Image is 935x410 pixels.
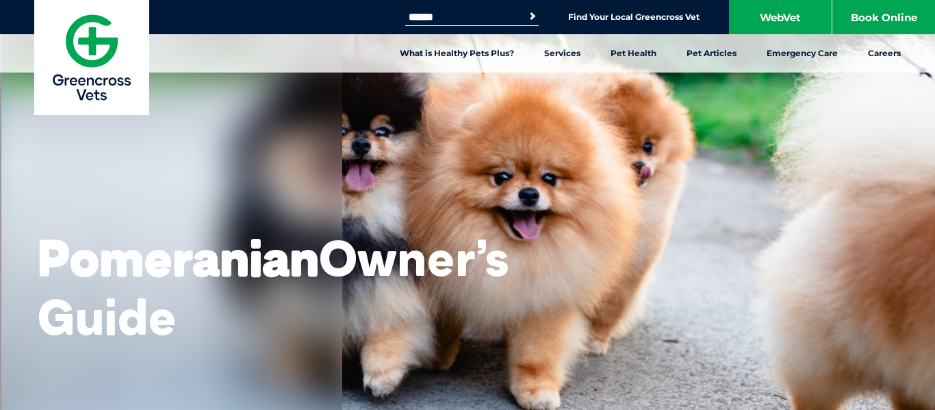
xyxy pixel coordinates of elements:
a: Emergency Care [752,34,853,73]
a: Careers [853,34,916,73]
a: Pet Health [595,34,671,73]
a: Services [529,34,595,73]
a: What is Healthy Pets Plus? [385,34,529,73]
a: Find Your Local Greencross Vet [568,12,700,23]
a: Pet Articles [671,34,752,73]
button: Search [526,10,539,23]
